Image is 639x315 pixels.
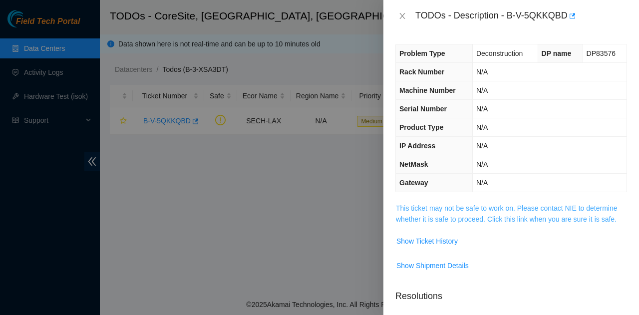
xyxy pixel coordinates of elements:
[399,179,428,187] span: Gateway
[399,49,445,57] span: Problem Type
[476,68,488,76] span: N/A
[399,86,456,94] span: Machine Number
[587,49,616,57] span: DP83576
[395,282,627,303] p: Resolutions
[542,49,572,57] span: DP name
[396,258,469,274] button: Show Shipment Details
[476,86,488,94] span: N/A
[396,260,469,271] span: Show Shipment Details
[399,160,428,168] span: NetMask
[476,179,488,187] span: N/A
[399,68,444,76] span: Rack Number
[476,142,488,150] span: N/A
[476,160,488,168] span: N/A
[399,105,447,113] span: Serial Number
[398,12,406,20] span: close
[396,204,618,223] a: This ticket may not be safe to work on. Please contact NIE to determine whether it is safe to pro...
[395,11,409,21] button: Close
[415,8,627,24] div: TODOs - Description - B-V-5QKKQBD
[476,105,488,113] span: N/A
[399,142,435,150] span: IP Address
[476,49,523,57] span: Deconstruction
[396,233,458,249] button: Show Ticket History
[396,236,458,247] span: Show Ticket History
[399,123,443,131] span: Product Type
[476,123,488,131] span: N/A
